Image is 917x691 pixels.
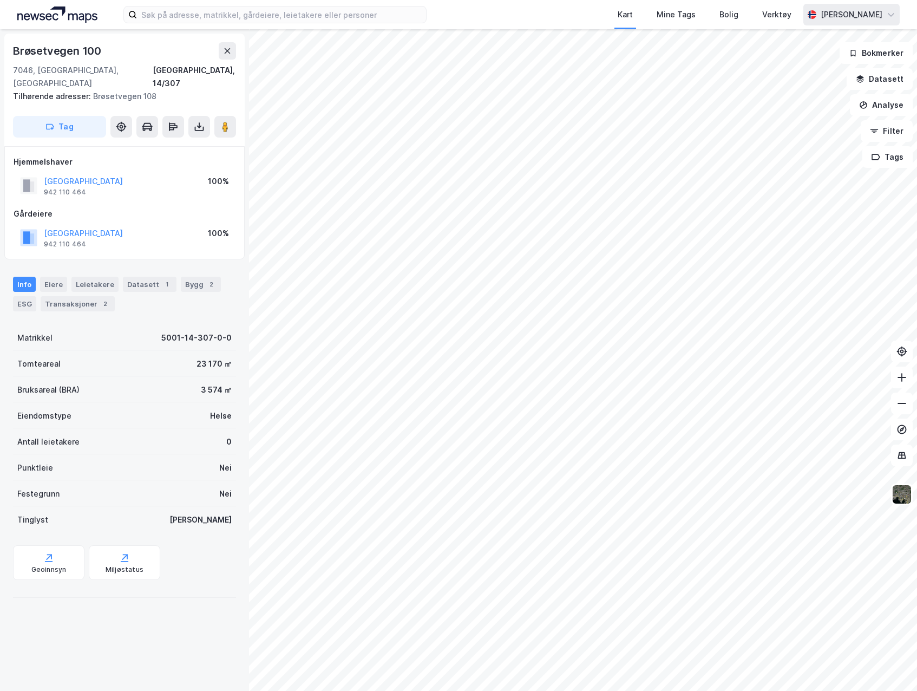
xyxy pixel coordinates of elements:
[840,42,913,64] button: Bokmerker
[219,487,232,500] div: Nei
[719,8,738,21] div: Bolig
[208,175,229,188] div: 100%
[13,90,227,103] div: Brøsetvegen 108
[821,8,882,21] div: [PERSON_NAME]
[17,6,97,23] img: logo.a4113a55bc3d86da70a041830d287a7e.svg
[13,42,103,60] div: Brøsetvegen 100
[657,8,696,21] div: Mine Tags
[14,155,235,168] div: Hjemmelshaver
[17,409,71,422] div: Eiendomstype
[13,64,153,90] div: 7046, [GEOGRAPHIC_DATA], [GEOGRAPHIC_DATA]
[31,565,67,574] div: Geoinnsyn
[17,513,48,526] div: Tinglyst
[862,146,913,168] button: Tags
[71,277,119,292] div: Leietakere
[137,6,426,23] input: Søk på adresse, matrikkel, gårdeiere, leietakere eller personer
[161,279,172,290] div: 1
[169,513,232,526] div: [PERSON_NAME]
[13,296,36,311] div: ESG
[161,331,232,344] div: 5001-14-307-0-0
[861,120,913,142] button: Filter
[196,357,232,370] div: 23 170 ㎡
[762,8,791,21] div: Verktøy
[847,68,913,90] button: Datasett
[100,298,110,309] div: 2
[17,435,80,448] div: Antall leietakere
[17,383,80,396] div: Bruksareal (BRA)
[850,94,913,116] button: Analyse
[206,279,217,290] div: 2
[208,227,229,240] div: 100%
[17,487,60,500] div: Festegrunn
[41,296,115,311] div: Transaksjoner
[201,383,232,396] div: 3 574 ㎡
[181,277,221,292] div: Bygg
[17,331,53,344] div: Matrikkel
[17,357,61,370] div: Tomteareal
[44,240,86,249] div: 942 110 464
[863,639,917,691] iframe: Chat Widget
[17,461,53,474] div: Punktleie
[40,277,67,292] div: Eiere
[153,64,236,90] div: [GEOGRAPHIC_DATA], 14/307
[618,8,633,21] div: Kart
[210,409,232,422] div: Helse
[219,461,232,474] div: Nei
[44,188,86,197] div: 942 110 464
[13,92,93,101] span: Tilhørende adresser:
[14,207,235,220] div: Gårdeiere
[123,277,176,292] div: Datasett
[13,116,106,138] button: Tag
[13,277,36,292] div: Info
[892,484,912,505] img: 9k=
[226,435,232,448] div: 0
[106,565,143,574] div: Miljøstatus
